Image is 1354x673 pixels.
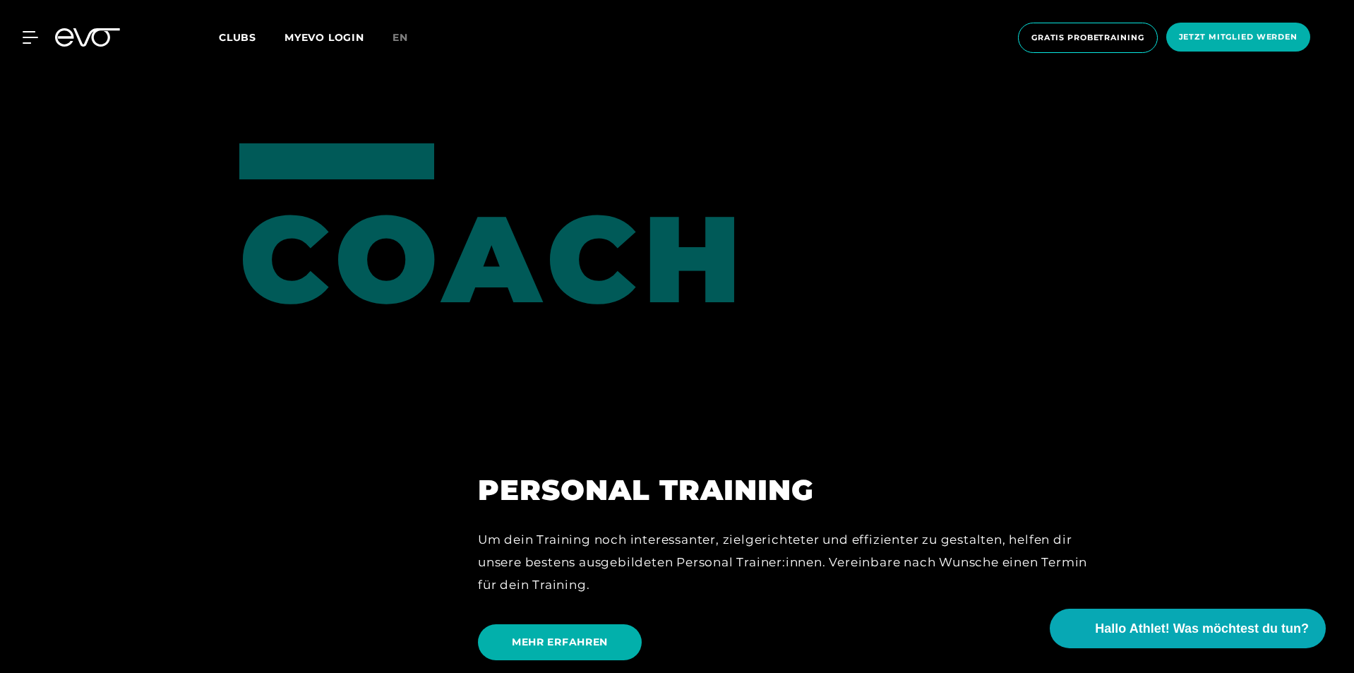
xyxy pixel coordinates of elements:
div: Um dein Training noch interessanter, zielgerichteter und effizienter zu gestalten, helfen dir uns... [478,528,1095,597]
span: Hallo Athlet! Was möchtest du tun? [1095,619,1309,638]
span: Clubs [219,31,256,44]
a: Gratis Probetraining [1014,23,1162,53]
a: Clubs [219,30,284,44]
div: COACH [239,143,385,320]
span: Gratis Probetraining [1031,32,1144,44]
a: Jetzt Mitglied werden [1162,23,1314,53]
span: MEHR ERFAHREN [512,635,608,650]
h2: PERSONAL TRAINING [478,473,1095,507]
a: MEHR ERFAHREN [478,614,647,671]
a: MYEVO LOGIN [284,31,364,44]
button: Hallo Athlet! Was möchtest du tun? [1050,609,1326,648]
span: Jetzt Mitglied werden [1179,31,1298,43]
span: en [393,31,408,44]
a: en [393,30,425,46]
